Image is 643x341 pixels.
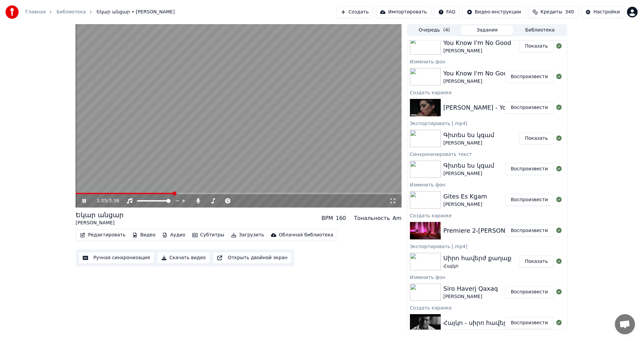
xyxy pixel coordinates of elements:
[593,9,620,15] div: Настройки
[407,57,567,65] div: Изменить фон
[97,197,107,204] span: 1:05
[407,180,567,188] div: Изменить фон
[96,9,174,15] span: Եկար անցար • [PERSON_NAME]
[78,252,154,264] button: Ручная синхронизация
[443,130,494,140] div: Գիտես ես կգամ
[443,226,574,235] div: Premiere 2-[PERSON_NAME]-Gites Es Kgam
[336,6,373,18] button: Создать
[505,225,554,237] button: Воспроизвести
[76,220,124,226] div: [PERSON_NAME]
[228,230,267,240] button: Загрузить
[443,48,511,54] div: [PERSON_NAME]
[190,230,227,240] button: Субтитры
[443,69,511,78] div: You Know I'm No Good
[443,103,567,112] div: [PERSON_NAME] - You Know I'm No Good
[407,273,567,281] div: Изменить фон
[461,25,514,35] button: Задания
[157,252,210,264] button: Скачать видео
[565,9,574,15] span: 340
[5,5,19,19] img: youka
[443,140,494,147] div: [PERSON_NAME]
[407,119,567,127] div: Экспортировать [.mp4]
[443,27,450,34] span: ( 4 )
[376,6,431,18] button: Импортировать
[443,201,487,208] div: [PERSON_NAME]
[213,252,292,264] button: Открыть двойной экран
[505,71,554,83] button: Воспроизвести
[443,284,498,293] div: Siro Haverj Qaxaq
[77,230,128,240] button: Редактировать
[354,214,390,222] div: Тональность
[25,9,175,15] nav: breadcrumb
[505,102,554,114] button: Воспроизвести
[581,6,624,18] button: Настройки
[443,263,511,270] div: Հայկո
[321,214,333,222] div: BPM
[407,242,567,250] div: Экспортировать [.mp4]
[615,314,635,334] a: Open chat
[443,192,487,201] div: Gites Es Kgam
[513,25,566,35] button: Библиотека
[407,211,567,219] div: Создать караоке
[97,197,113,204] div: /
[76,210,124,220] div: Եկար անցար
[443,38,511,48] div: You Know I'm No Good
[159,230,188,240] button: Аудио
[443,293,498,300] div: [PERSON_NAME]
[434,6,460,18] button: FAQ
[541,9,562,15] span: Кредиты
[407,88,567,96] div: Создать караоке
[408,25,461,35] button: Очередь
[443,161,494,170] div: Գիտես ես կգամ
[279,232,334,238] div: Облачная библиотека
[505,317,554,329] button: Воспроизвести
[407,303,567,311] div: Создать караоке
[519,132,554,145] button: Показать
[505,286,554,298] button: Воспроизвести
[505,194,554,206] button: Воспроизвести
[392,214,402,222] div: Am
[25,9,46,15] a: Главная
[462,6,525,18] button: Видео-инструкции
[528,6,578,18] button: Кредиты340
[336,214,346,222] div: 160
[56,9,86,15] a: Библиотека
[443,170,494,177] div: [PERSON_NAME]
[519,40,554,52] button: Показать
[130,230,158,240] button: Видео
[407,150,567,158] div: Синхронизировать текст
[109,197,119,204] span: 3:36
[505,163,554,175] button: Воспроизвести
[519,255,554,268] button: Показать
[443,253,511,263] div: Սիրո հավերժ քաղաք
[443,78,511,85] div: [PERSON_NAME]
